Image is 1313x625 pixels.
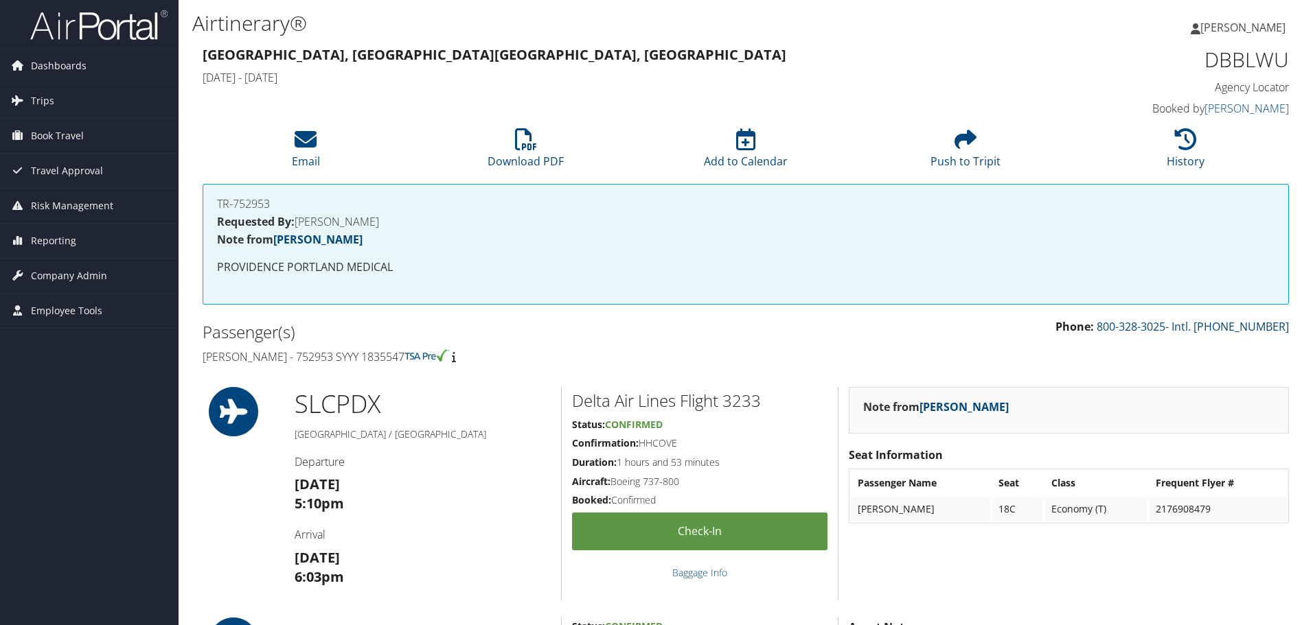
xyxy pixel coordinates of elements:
[31,154,103,188] span: Travel Approval
[920,399,1009,414] a: [PERSON_NAME]
[295,454,551,469] h4: Departure
[203,349,735,364] h4: [PERSON_NAME] - 752953 SYYY 1835547
[31,259,107,293] span: Company Admin
[217,198,1275,209] h4: TR-752953
[31,294,102,328] span: Employee Tools
[203,45,786,64] strong: [GEOGRAPHIC_DATA], [GEOGRAPHIC_DATA] [GEOGRAPHIC_DATA], [GEOGRAPHIC_DATA]
[1149,497,1287,521] td: 2176908479
[672,566,727,579] a: Baggage Info
[704,136,788,169] a: Add to Calendar
[292,136,320,169] a: Email
[1044,497,1148,521] td: Economy (T)
[31,49,87,83] span: Dashboards
[31,84,54,118] span: Trips
[572,475,610,488] strong: Aircraft:
[1200,20,1286,35] span: [PERSON_NAME]
[1055,319,1094,334] strong: Phone:
[217,232,363,247] strong: Note from
[992,497,1043,521] td: 18C
[851,471,990,495] th: Passenger Name
[1204,101,1289,116] a: [PERSON_NAME]
[1033,101,1289,116] h4: Booked by
[572,389,827,412] h2: Delta Air Lines Flight 3233
[295,494,344,512] strong: 5:10pm
[295,475,340,493] strong: [DATE]
[851,497,990,521] td: [PERSON_NAME]
[192,9,930,38] h1: Airtinerary®
[31,119,84,153] span: Book Travel
[295,548,340,567] strong: [DATE]
[849,447,943,462] strong: Seat Information
[572,456,827,469] h5: 1 hours and 53 minutes
[295,387,551,421] h1: SLC PDX
[1097,319,1289,334] a: 800-328-3025- Intl. [PHONE_NUMBER]
[1033,45,1289,74] h1: DBBLWU
[203,320,735,344] h2: Passenger(s)
[572,512,827,550] a: Check-in
[217,259,1275,276] p: PROVIDENCE PORTLAND MEDICAL
[572,456,617,469] strong: Duration:
[203,70,1012,85] h4: [DATE] - [DATE]
[488,136,564,169] a: Download PDF
[1033,80,1289,95] h4: Agency Locator
[863,399,1009,414] strong: Note from
[295,427,551,441] h5: [GEOGRAPHIC_DATA] / [GEOGRAPHIC_DATA]
[217,214,295,229] strong: Requested By:
[404,349,449,362] img: tsa-precheck.png
[992,471,1043,495] th: Seat
[217,216,1275,227] h4: [PERSON_NAME]
[572,493,827,507] h5: Confirmed
[30,9,168,41] img: airportal-logo.png
[31,224,76,258] span: Reporting
[31,189,113,223] span: Risk Management
[572,475,827,488] h5: Boeing 737-800
[273,232,363,247] a: [PERSON_NAME]
[572,493,611,506] strong: Booked:
[605,418,663,431] span: Confirmed
[295,527,551,542] h4: Arrival
[1167,136,1204,169] a: History
[572,436,827,450] h5: HHCOVE
[930,136,1001,169] a: Push to Tripit
[295,567,344,586] strong: 6:03pm
[572,436,639,449] strong: Confirmation:
[572,418,605,431] strong: Status:
[1149,471,1287,495] th: Frequent Flyer #
[1044,471,1148,495] th: Class
[1191,7,1299,48] a: [PERSON_NAME]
